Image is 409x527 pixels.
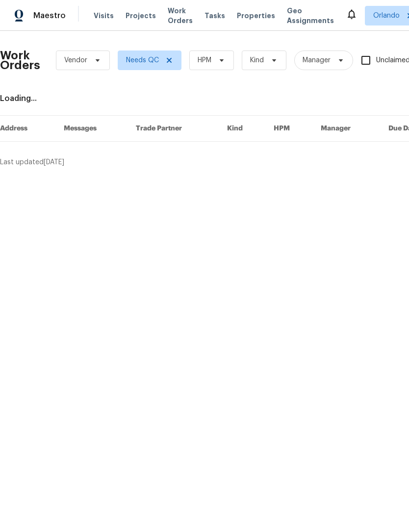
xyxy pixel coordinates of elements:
span: HPM [198,55,211,65]
th: HPM [266,116,313,142]
th: Messages [56,116,128,142]
span: Needs QC [126,55,159,65]
span: Tasks [204,12,225,19]
span: Properties [237,11,275,21]
span: Visits [94,11,114,21]
span: [DATE] [44,159,64,166]
th: Kind [219,116,266,142]
span: Manager [303,55,331,65]
th: Trade Partner [128,116,220,142]
span: Kind [250,55,264,65]
span: Work Orders [168,6,193,25]
span: Projects [126,11,156,21]
th: Manager [313,116,381,142]
span: Vendor [64,55,87,65]
span: Maestro [33,11,66,21]
span: Orlando [373,11,400,21]
span: Geo Assignments [287,6,334,25]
